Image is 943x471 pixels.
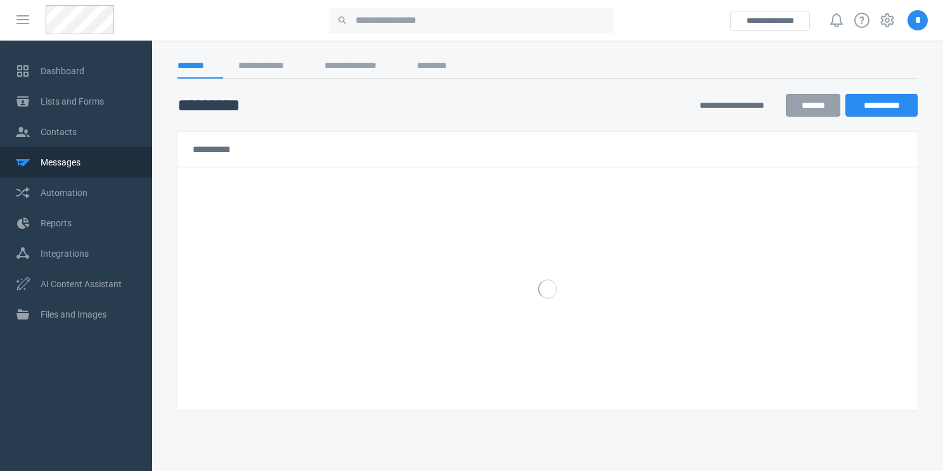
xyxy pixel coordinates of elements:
span: Dashboard [41,56,137,86]
span: Reports [41,208,137,238]
span: Files and Images [41,299,137,330]
span: Integrations [41,238,137,269]
span: Lists and Forms [41,86,137,117]
span: AI Content Assistant [41,269,137,299]
span: Automation [41,177,137,208]
span: Contacts [41,117,137,147]
span: Messages [41,147,137,177]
